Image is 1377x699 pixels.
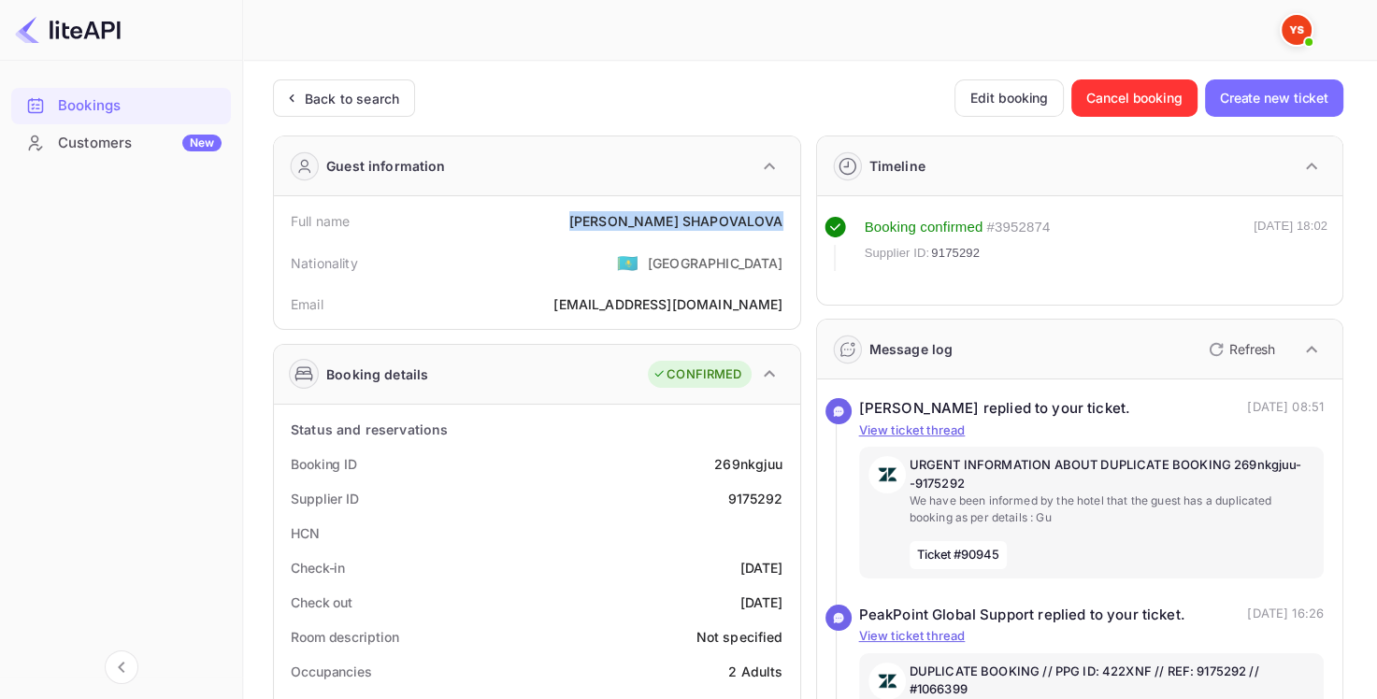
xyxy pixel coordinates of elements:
button: Create new ticket [1205,79,1343,117]
div: New [182,135,222,151]
p: We have been informed by the hotel that the guest has a duplicated booking as per details : Gu [910,492,1315,526]
span: 9175292 [931,244,980,263]
div: 269nkgjuu [714,454,782,474]
div: [GEOGRAPHIC_DATA] [648,253,783,273]
div: Customers [58,133,222,154]
div: [PERSON_NAME] SHAPOVALOVA [569,211,783,231]
div: [DATE] [740,558,783,578]
div: 2 Adults [728,662,782,681]
img: AwvSTEc2VUhQAAAAAElFTkSuQmCC [868,456,906,493]
button: Refresh [1198,335,1283,364]
p: View ticket thread [859,421,1325,440]
div: Bookings [11,88,231,124]
div: Supplier ID [291,489,359,508]
div: Check-in [291,558,345,578]
div: Booking ID [291,454,357,474]
div: Nationality [291,253,358,273]
p: [DATE] 16:26 [1247,605,1324,626]
p: View ticket thread [859,627,1325,646]
span: United States [617,246,638,279]
div: Full name [291,211,350,231]
div: Check out [291,592,352,612]
div: [EMAIL_ADDRESS][DOMAIN_NAME] [553,294,782,314]
div: [PERSON_NAME] replied to your ticket. [859,398,1131,420]
div: 9175292 [727,489,782,508]
div: Bookings [58,95,222,117]
div: Status and reservations [291,420,448,439]
div: # 3952874 [986,217,1050,238]
button: Cancel booking [1071,79,1198,117]
div: Timeline [869,156,925,176]
div: PeakPoint Global Support replied to your ticket. [859,605,1185,626]
div: Booking details [326,364,428,384]
img: Yandex Support [1282,15,1312,45]
span: Supplier ID: [865,244,930,263]
div: [DATE] [740,592,783,612]
div: Booking confirmed [865,217,983,238]
p: URGENT INFORMATION ABOUT DUPLICATE BOOKING 269nkgjuu--9175292 [910,456,1315,492]
div: Message log [869,339,954,359]
div: Occupancies [291,662,372,681]
div: CONFIRMED [653,365,741,384]
div: Room description [291,627,398,647]
div: HCN [291,523,320,543]
div: Not specified [696,627,783,647]
button: Edit booking [954,79,1064,117]
div: Email [291,294,323,314]
div: Guest information [326,156,446,176]
div: [DATE] 18:02 [1254,217,1327,271]
span: Ticket #90945 [910,541,1008,569]
div: Back to search [305,89,399,108]
a: CustomersNew [11,125,231,160]
button: Collapse navigation [105,650,138,684]
div: CustomersNew [11,125,231,162]
p: DUPLICATE BOOKING // PPG ID: 422XNF // REF: 9175292 // #1066399 [910,663,1315,699]
p: Refresh [1229,339,1275,359]
img: LiteAPI logo [15,15,121,45]
p: [DATE] 08:51 [1247,398,1324,420]
a: Bookings [11,88,231,122]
